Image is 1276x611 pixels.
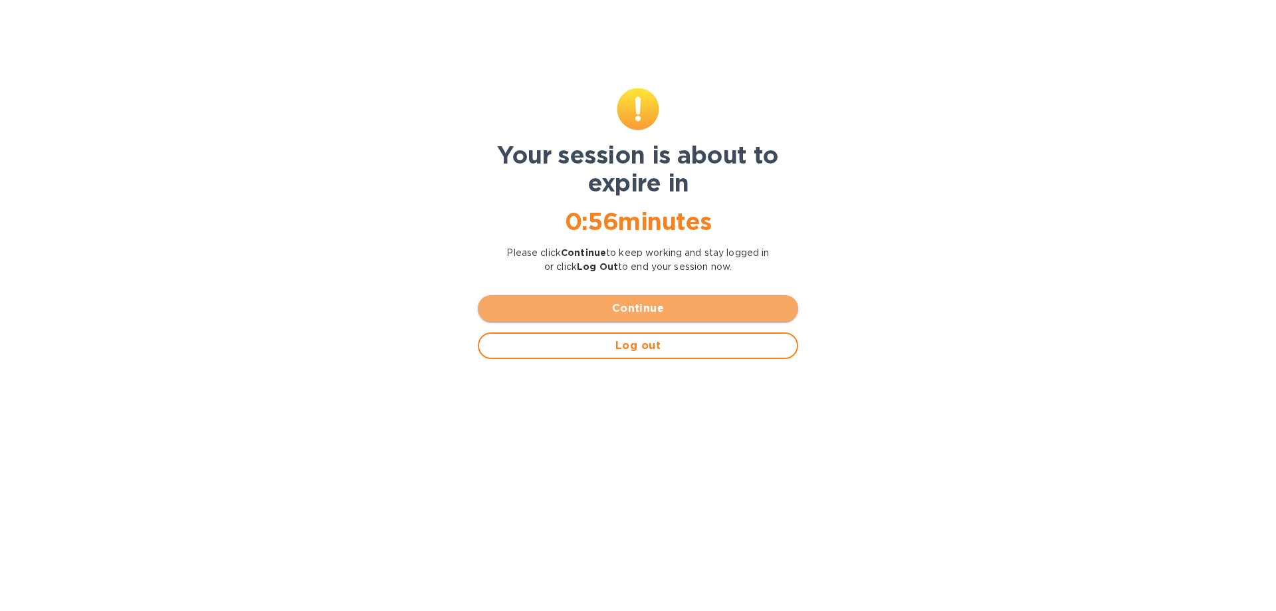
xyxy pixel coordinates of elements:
[478,141,798,197] h1: Your session is about to expire in
[561,247,606,258] b: Continue
[488,301,788,316] span: Continue
[478,246,798,274] p: Please click to keep working and stay logged in or click to end your session now.
[490,338,786,354] span: Log out
[478,207,798,235] h1: 0 : 56 minutes
[577,261,618,272] b: Log Out
[478,295,798,322] button: Continue
[478,332,798,359] button: Log out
